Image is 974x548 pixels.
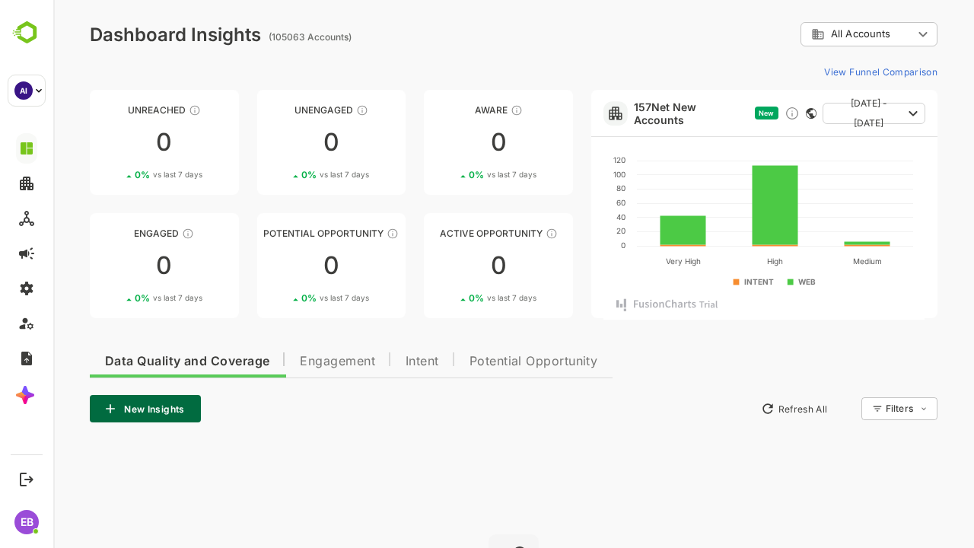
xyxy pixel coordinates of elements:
div: Potential Opportunity [204,228,353,239]
div: These accounts are MQAs and can be passed on to Inside Sales [333,228,345,240]
span: vs last 7 days [434,292,483,304]
span: New [705,109,721,117]
div: These accounts have just entered the buying cycle and need further nurturing [457,104,469,116]
text: 40 [563,212,572,221]
div: These accounts have open opportunities which might be at any of the Sales Stages [492,228,505,240]
span: Engagement [247,355,322,368]
a: UnengagedThese accounts have not shown enough engagement and need nurturing00%vs last 7 days [204,90,353,195]
button: New Insights [37,395,148,422]
div: AI [14,81,33,100]
div: Filters [832,403,860,414]
div: Discover new ICP-fit accounts showing engagement — via intent surges, anonymous website visits, L... [731,106,746,121]
span: vs last 7 days [266,169,316,180]
div: 0 % [415,292,483,304]
text: 0 [568,241,572,250]
a: 157Net New Accounts [581,100,695,126]
div: 0 [204,130,353,155]
div: 0 % [248,169,316,180]
text: High [714,256,730,266]
div: All Accounts [758,27,860,41]
button: Logout [16,469,37,489]
div: 0 % [415,169,483,180]
a: EngagedThese accounts are warm, further nurturing would qualify them to MQAs00%vs last 7 days [37,213,186,318]
button: Refresh All [701,397,781,421]
div: 0 % [81,292,149,304]
span: Intent [352,355,386,368]
span: [DATE] - [DATE] [781,94,849,133]
div: Aware [371,104,520,116]
span: vs last 7 days [100,292,149,304]
div: Engaged [37,228,186,239]
ag: (105063 Accounts) [215,31,303,43]
div: 0 [37,253,186,278]
div: Unengaged [204,104,353,116]
text: Medium [800,256,829,266]
div: 0 [371,130,520,155]
text: 100 [560,170,572,179]
div: 0 % [248,292,316,304]
text: 60 [563,198,572,207]
span: All Accounts [778,28,837,40]
div: Active Opportunity [371,228,520,239]
div: 0 % [81,169,149,180]
span: vs last 7 days [100,169,149,180]
text: 80 [563,183,572,193]
a: UnreachedThese accounts have not been engaged with for a defined time period00%vs last 7 days [37,90,186,195]
div: These accounts are warm, further nurturing would qualify them to MQAs [129,228,141,240]
a: Potential OpportunityThese accounts are MQAs and can be passed on to Inside Sales00%vs last 7 days [204,213,353,318]
div: 0 [371,253,520,278]
text: 120 [560,155,572,164]
div: 0 [37,130,186,155]
div: Unreached [37,104,186,116]
div: EB [14,510,39,534]
span: vs last 7 days [266,292,316,304]
text: 20 [563,226,572,235]
div: Dashboard Insights [37,24,208,46]
div: These accounts have not been engaged with for a defined time period [135,104,148,116]
button: View Funnel Comparison [765,59,884,84]
span: vs last 7 days [434,169,483,180]
span: Data Quality and Coverage [52,355,216,368]
div: Filters [831,395,884,422]
div: These accounts have not shown enough engagement and need nurturing [303,104,315,116]
div: 0 [204,253,353,278]
button: [DATE] - [DATE] [769,103,872,124]
text: Very High [613,256,648,266]
a: Active OpportunityThese accounts have open opportunities which might be at any of the Sales Stage... [371,213,520,318]
div: All Accounts [747,20,884,49]
div: This card does not support filter and segments [753,108,763,119]
img: BambooboxLogoMark.f1c84d78b4c51b1a7b5f700c9845e183.svg [8,18,46,47]
a: AwareThese accounts have just entered the buying cycle and need further nurturing00%vs last 7 days [371,90,520,195]
span: Potential Opportunity [416,355,545,368]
